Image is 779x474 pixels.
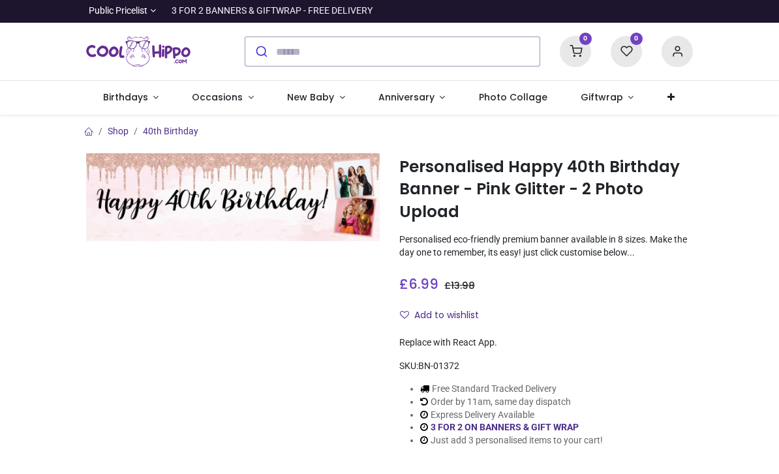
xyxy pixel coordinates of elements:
a: 40th Birthday [143,126,198,136]
li: Express Delivery Available [420,409,603,422]
sup: 0 [579,33,592,45]
span: Birthdays [103,91,148,104]
span: Anniversary [378,91,435,104]
span: £ [399,274,438,293]
i: Add to wishlist [400,310,409,319]
a: Anniversary [361,81,462,115]
img: Cool Hippo [86,33,191,70]
li: Just add 3 personalised items to your cart! [420,434,603,447]
p: Personalised eco-friendly premium banner available in 8 sizes. Make the day one to remember, its ... [399,233,693,259]
h1: Personalised Happy 40th Birthday Banner - Pink Glitter - 2 Photo Upload [399,156,693,223]
a: Logo of Cool Hippo [86,33,191,70]
div: SKU: [399,360,693,373]
a: Birthdays [86,81,176,115]
span: Giftwrap [581,91,623,104]
iframe: Customer reviews powered by Trustpilot [419,5,693,18]
div: 3 FOR 2 BANNERS & GIFTWRAP - FREE DELIVERY [172,5,373,18]
a: 0 [560,46,591,56]
span: Photo Collage [479,91,547,104]
span: BN-01372 [418,361,459,371]
div: Replace with React App. [399,336,693,349]
span: 13.98 [451,279,475,292]
a: Shop [108,126,129,136]
img: Personalised Happy 40th Birthday Banner - Pink Glitter - 2 Photo Upload [86,153,380,241]
a: Giftwrap [564,81,650,115]
span: Occasions [192,91,243,104]
a: 0 [611,46,642,56]
sup: 0 [630,33,643,45]
a: Occasions [176,81,271,115]
li: Order by 11am, same day dispatch [420,396,603,409]
a: 3 FOR 2 ON BANNERS & GIFT WRAP [431,422,579,432]
span: Public Pricelist [89,5,147,18]
a: Public Pricelist [86,5,156,18]
span: 6.99 [408,274,438,293]
span: £ [444,279,475,292]
button: Add to wishlistAdd to wishlist [399,304,490,327]
li: Free Standard Tracked Delivery [420,383,603,396]
a: New Baby [271,81,362,115]
button: Submit [245,37,276,66]
span: New Baby [287,91,334,104]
